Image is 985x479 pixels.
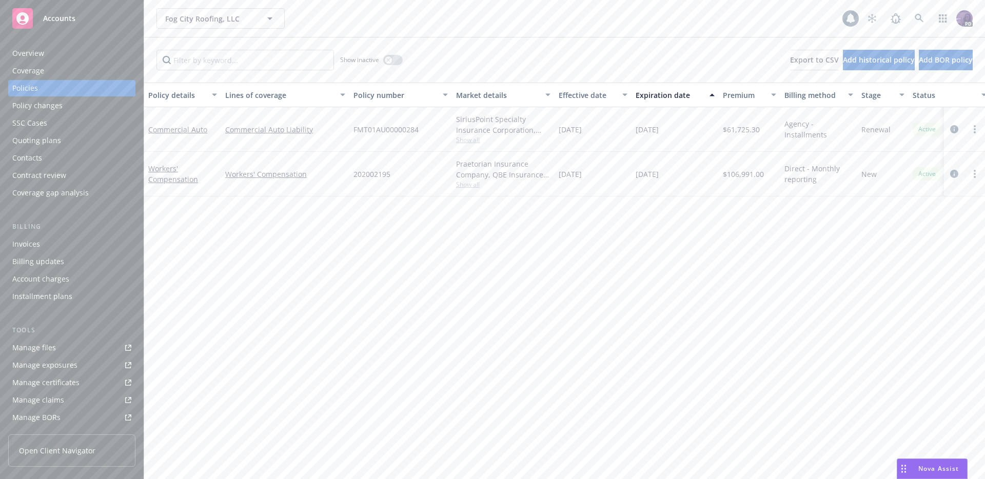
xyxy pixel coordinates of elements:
span: Open Client Navigator [19,445,95,456]
span: [DATE] [559,124,582,135]
div: Manage exposures [12,357,77,373]
a: Account charges [8,271,135,287]
span: 202002195 [353,169,390,179]
a: Contract review [8,167,135,184]
a: Commercial Auto [148,125,207,134]
span: [DATE] [636,124,659,135]
button: Add historical policy [843,50,915,70]
a: Billing updates [8,253,135,270]
div: Tools [8,325,135,335]
span: FMT01AU00000284 [353,124,419,135]
span: Renewal [861,124,891,135]
a: Installment plans [8,288,135,305]
a: Manage files [8,340,135,356]
a: Search [909,8,930,29]
div: Manage files [12,340,56,356]
div: Invoices [12,236,40,252]
div: Contacts [12,150,42,166]
div: Contract review [12,167,66,184]
div: Policy number [353,90,437,101]
span: $61,725.30 [723,124,760,135]
span: Show inactive [340,55,379,64]
div: Installment plans [12,288,72,305]
div: Overview [12,45,44,62]
a: Coverage gap analysis [8,185,135,201]
div: Account charges [12,271,69,287]
div: Manage certificates [12,374,80,391]
span: [DATE] [559,169,582,179]
a: Manage certificates [8,374,135,391]
div: Expiration date [636,90,703,101]
div: Manage claims [12,392,64,408]
div: Premium [723,90,765,101]
div: SiriusPoint Specialty Insurance Corporation, SiriusPoint, Fairmatic Insurance [456,114,550,135]
button: Effective date [555,83,632,107]
button: Lines of coverage [221,83,349,107]
input: Filter by keyword... [156,50,334,70]
span: Add BOR policy [919,55,973,65]
div: SSC Cases [12,115,47,131]
button: Fog City Roofing, LLC [156,8,285,29]
a: Policies [8,80,135,96]
div: Billing updates [12,253,64,270]
a: Manage claims [8,392,135,408]
a: Commercial Auto Liability [225,124,345,135]
a: more [969,168,981,180]
span: [DATE] [636,169,659,179]
button: Stage [857,83,909,107]
a: circleInformation [948,123,960,135]
span: Accounts [43,14,75,23]
div: Market details [456,90,539,101]
span: Active [917,125,937,134]
a: Invoices [8,236,135,252]
a: Manage BORs [8,409,135,426]
span: Export to CSV [790,55,839,65]
a: Accounts [8,4,135,33]
div: Lines of coverage [225,90,334,101]
span: Nova Assist [918,464,959,473]
div: Coverage gap analysis [12,185,89,201]
a: Overview [8,45,135,62]
a: Workers' Compensation [148,164,198,184]
span: $106,991.00 [723,169,764,179]
button: Export to CSV [790,50,839,70]
a: Workers' Compensation [225,169,345,179]
button: Expiration date [632,83,719,107]
div: Coverage [12,63,44,79]
img: photo [956,10,973,27]
div: Praetorian Insurance Company, QBE Insurance Group, RT Specialty Insurance Services, LLC (RSG Spec... [456,158,550,180]
span: Direct - Monthly reporting [784,163,853,185]
a: more [969,123,981,135]
div: Manage BORs [12,409,61,426]
span: Show all [456,180,550,189]
button: Billing method [780,83,857,107]
button: Add BOR policy [919,50,973,70]
div: Policy changes [12,97,63,114]
div: Stage [861,90,893,101]
button: Nova Assist [897,458,968,479]
div: Policy details [148,90,206,101]
span: New [861,169,877,179]
div: Billing [8,222,135,232]
a: Report a Bug [885,8,906,29]
button: Policy details [144,83,221,107]
span: Agency - Installments [784,118,853,140]
a: Quoting plans [8,132,135,149]
a: Stop snowing [862,8,882,29]
a: Contacts [8,150,135,166]
button: Premium [719,83,780,107]
a: Switch app [933,8,953,29]
div: Drag to move [897,459,910,478]
a: SSC Cases [8,115,135,131]
button: Market details [452,83,555,107]
div: Status [913,90,975,101]
div: Quoting plans [12,132,61,149]
button: Policy number [349,83,452,107]
a: Manage exposures [8,357,135,373]
div: Effective date [559,90,616,101]
span: Add historical policy [843,55,915,65]
span: Show all [456,135,550,144]
div: Billing method [784,90,842,101]
a: Coverage [8,63,135,79]
a: Policy changes [8,97,135,114]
